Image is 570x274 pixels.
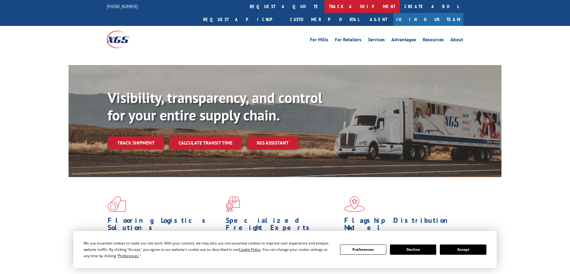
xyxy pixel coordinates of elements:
[247,136,298,149] a: XGS ASSISTANT
[108,261,182,268] a: Learn More >
[368,37,385,44] a: Services
[423,37,444,44] a: Resources
[169,136,242,149] a: Calculate transit time
[440,244,486,255] button: Accept
[108,88,322,124] b: Visibility, transparency, and control for your entire supply chain.
[340,244,386,255] button: Preferences
[391,37,416,44] a: Advantages
[344,217,458,234] h1: Flagship Distribution Model
[108,136,164,149] a: Track shipment
[199,13,286,26] a: Request a pickup
[335,37,361,44] a: For Retailers
[450,37,463,44] a: About
[226,217,339,234] h1: Specialized Freight Experts
[310,37,328,44] a: For Mills
[226,196,240,212] img: xgs-icon-focused-on-flooring-red
[107,3,138,9] a: [PHONE_NUMBER]
[226,261,301,268] a: Learn More >
[390,244,436,255] button: Decline
[344,196,365,212] img: xgs-icon-flagship-distribution-model-red
[84,240,332,259] div: We use essential cookies to make our site work. With your consent, we may also use non-essential ...
[118,253,139,258] span: Preferences
[393,13,463,26] a: Join Our Team
[108,196,126,212] img: xgs-icon-total-supply-chain-intelligence-red
[286,13,364,26] a: Customer Portal
[73,231,497,268] div: Cookie Consent Prompt
[108,217,221,234] h1: Flooring Logistics Solutions
[239,247,261,252] span: Cookie Policy
[364,13,393,26] a: Agent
